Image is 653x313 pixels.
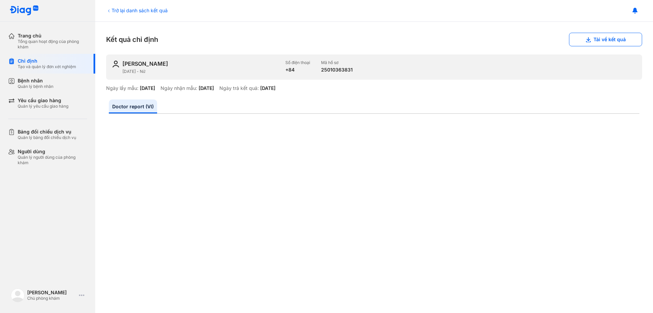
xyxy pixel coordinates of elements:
[18,97,68,104] div: Yêu cầu giao hàng
[321,67,353,73] div: 25010363831
[321,60,353,65] div: Mã hồ sơ
[27,296,76,301] div: Chủ phòng khám
[18,33,87,39] div: Trang chủ
[285,60,310,65] div: Số điện thoại
[109,99,157,113] a: Doctor report (VI)
[18,39,87,50] div: Tổng quan hoạt động của phòng khám
[18,78,53,84] div: Bệnh nhân
[18,148,87,155] div: Người dùng
[11,288,24,302] img: logo
[161,85,197,91] div: Ngày nhận mẫu:
[112,60,120,68] img: user-icon
[285,67,310,73] div: +84
[18,104,68,109] div: Quản lý yêu cầu giao hàng
[27,289,76,296] div: [PERSON_NAME]
[106,85,138,91] div: Ngày lấy mẫu:
[199,85,214,91] div: [DATE]
[106,33,642,46] div: Kết quả chỉ định
[18,84,53,89] div: Quản lý bệnh nhân
[18,58,76,64] div: Chỉ định
[106,7,168,14] div: Trở lại danh sách kết quả
[18,129,76,135] div: Bảng đối chiếu dịch vụ
[219,85,259,91] div: Ngày trả kết quả:
[122,60,168,67] div: [PERSON_NAME]
[569,33,642,46] button: Tải về kết quả
[140,85,155,91] div: [DATE]
[18,64,76,69] div: Tạo và quản lý đơn xét nghiệm
[18,155,87,166] div: Quản lý người dùng của phòng khám
[260,85,275,91] div: [DATE]
[10,5,39,16] img: logo
[122,69,280,74] div: [DATE] - Nữ
[18,135,76,140] div: Quản lý bảng đối chiếu dịch vụ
